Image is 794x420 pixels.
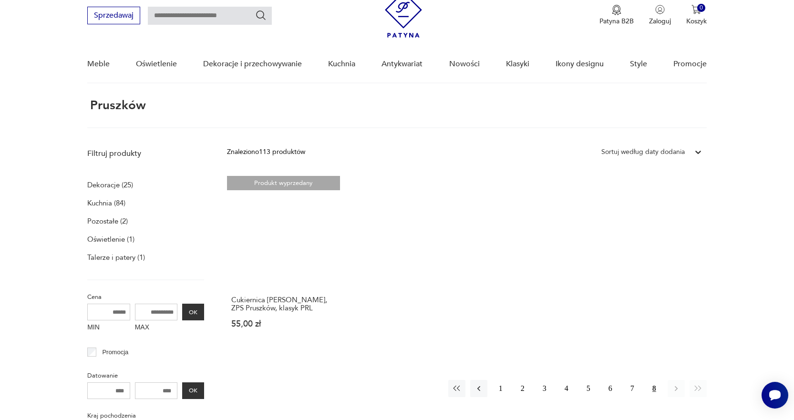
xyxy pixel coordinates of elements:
[599,17,634,26] p: Patyna B2B
[599,5,634,26] a: Ikona medaluPatyna B2B
[182,304,204,320] button: OK
[227,147,305,157] div: Znaleziono 113 produktów
[102,347,128,358] p: Promocja
[686,17,707,26] p: Koszyk
[382,46,423,82] a: Antykwariat
[87,320,130,336] label: MIN
[87,215,128,228] a: Pozostałe (2)
[697,4,705,12] div: 0
[492,380,509,397] button: 1
[580,380,597,397] button: 5
[87,13,140,20] a: Sprzedawaj
[536,380,553,397] button: 3
[599,5,634,26] button: Patyna B2B
[203,46,302,82] a: Dekoracje i przechowywanie
[255,10,267,21] button: Szukaj
[231,296,335,312] h3: Cukiernica [PERSON_NAME], ZPS Pruszków, klasyk PRL
[686,5,707,26] button: 0Koszyk
[135,320,178,336] label: MAX
[649,5,671,26] button: Zaloguj
[231,320,335,328] p: 55,00 zł
[328,46,355,82] a: Kuchnia
[601,147,685,157] div: Sortuj według daty dodania
[87,178,133,192] a: Dekoracje (25)
[646,380,663,397] button: 8
[556,46,604,82] a: Ikony designu
[691,5,701,14] img: Ikona koszyka
[87,46,110,82] a: Meble
[624,380,641,397] button: 7
[227,176,340,347] a: Produkt wyprzedanyCukiernica Iwona, ZPS Pruszków, klasyk PRLCukiernica [PERSON_NAME], ZPS Pruszkó...
[87,370,204,381] p: Datowanie
[182,382,204,399] button: OK
[514,380,531,397] button: 2
[602,380,619,397] button: 6
[655,5,665,14] img: Ikonka użytkownika
[87,7,140,24] button: Sprzedawaj
[449,46,480,82] a: Nowości
[87,233,134,246] a: Oświetlenie (1)
[87,196,125,210] a: Kuchnia (84)
[87,99,146,112] h1: Pruszków
[558,380,575,397] button: 4
[673,46,707,82] a: Promocje
[649,17,671,26] p: Zaloguj
[762,382,788,409] iframe: Smartsupp widget button
[630,46,647,82] a: Style
[506,46,529,82] a: Klasyki
[87,148,204,159] p: Filtruj produkty
[612,5,621,15] img: Ikona medalu
[136,46,177,82] a: Oświetlenie
[87,292,204,302] p: Cena
[87,251,145,264] a: Talerze i patery (1)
